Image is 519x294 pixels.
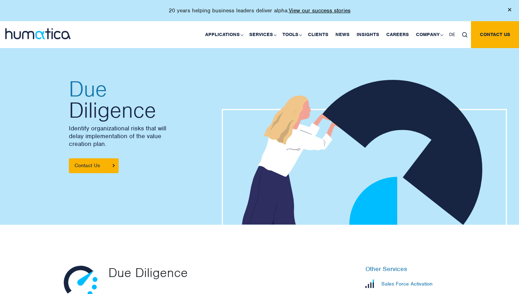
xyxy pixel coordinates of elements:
img: search_icon [462,32,467,37]
a: News [332,21,353,48]
p: 20 years helping business leaders deliver alpha. [169,7,351,14]
p: Identify organizational risks that will delay implementation of the value creation plan. [69,124,252,148]
a: Tools [279,21,304,48]
a: Services [246,21,279,48]
a: Insights [353,21,383,48]
h6: Other Services [365,265,455,273]
img: Sales Force Activation [365,280,374,288]
a: DE [446,21,459,48]
a: Careers [383,21,412,48]
a: Contact Us [69,158,119,173]
img: about_banner1 [222,80,507,226]
a: Clients [304,21,332,48]
a: View our success stories [289,7,351,14]
a: Company [412,21,446,48]
span: DE [449,31,455,37]
h2: Diligence [69,78,252,121]
p: Due Diligence [108,265,321,280]
img: logo [5,28,71,39]
p: Sales Force Activation [381,281,432,287]
a: Applications [202,21,246,48]
span: Due [69,78,252,100]
img: arrowicon [113,164,115,167]
a: Contact us [471,21,519,48]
